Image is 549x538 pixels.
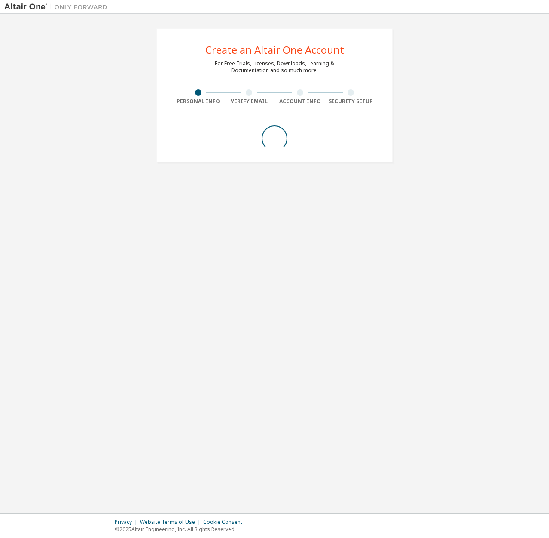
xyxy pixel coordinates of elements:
div: Privacy [115,519,140,526]
img: Altair One [4,3,112,11]
div: Personal Info [173,98,224,105]
div: Create an Altair One Account [205,45,344,55]
p: © 2025 Altair Engineering, Inc. All Rights Reserved. [115,526,247,533]
div: Cookie Consent [203,519,247,526]
div: Verify Email [224,98,275,105]
div: Website Terms of Use [140,519,203,526]
div: Security Setup [326,98,377,105]
div: Account Info [274,98,326,105]
div: For Free Trials, Licenses, Downloads, Learning & Documentation and so much more. [215,60,334,74]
